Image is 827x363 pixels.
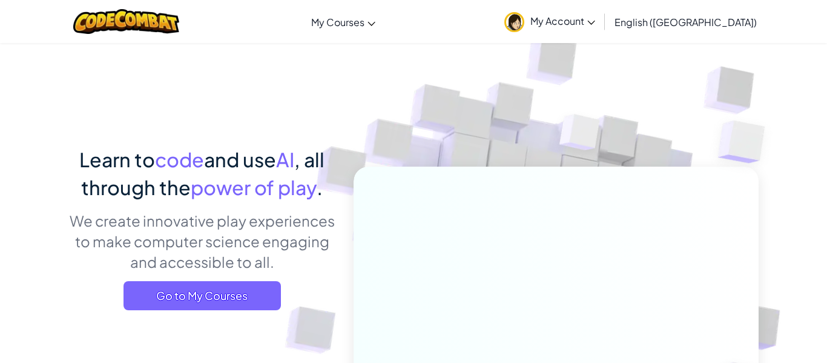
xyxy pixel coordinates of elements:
a: Go to My Courses [124,281,281,310]
span: Learn to [79,147,155,172]
span: and use [204,147,276,172]
a: English ([GEOGRAPHIC_DATA]) [608,5,763,38]
a: My Courses [305,5,381,38]
span: power of play [191,175,317,199]
img: CodeCombat logo [73,9,179,34]
img: avatar [504,12,524,32]
span: AI [276,147,294,172]
span: My Account [530,15,595,27]
a: My Account [498,2,601,41]
img: Overlap cubes [694,91,799,193]
img: Overlap cubes [537,90,624,181]
span: English ([GEOGRAPHIC_DATA]) [614,16,757,28]
p: We create innovative play experiences to make computer science engaging and accessible to all. [68,210,335,272]
span: code [155,147,204,172]
span: My Courses [311,16,364,28]
span: . [317,175,323,199]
